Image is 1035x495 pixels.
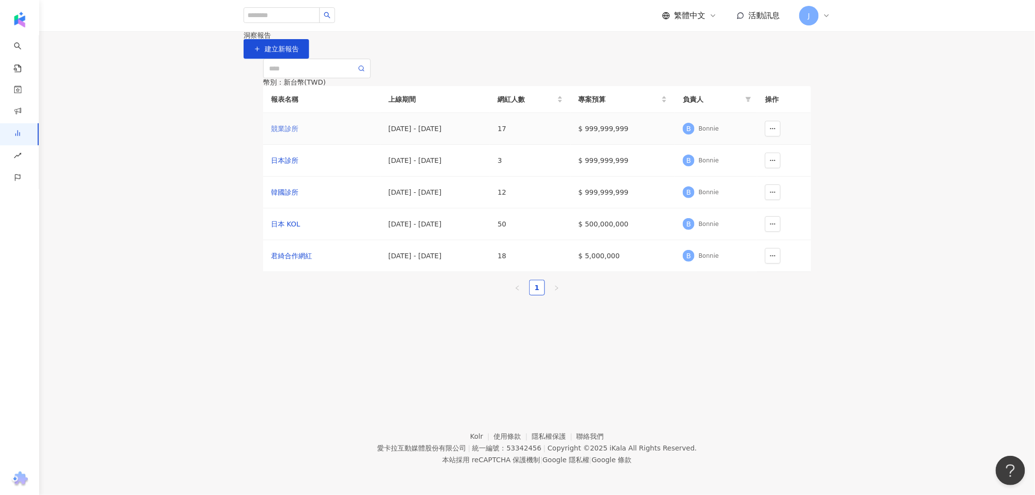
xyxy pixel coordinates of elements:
th: 網紅人數 [490,86,570,113]
span: B [687,219,692,229]
div: [DATE] - [DATE] [388,155,482,166]
div: Bonnie [698,188,719,197]
div: 愛卡拉互動媒體股份有限公司 [377,444,466,452]
a: 聯絡我們 [577,432,604,440]
img: chrome extension [10,472,29,487]
span: rise [14,146,22,168]
span: B [687,155,692,166]
div: Copyright © 2025 All Rights Reserved. [548,444,697,452]
span: B [687,187,692,198]
button: 建立新報告 [244,39,309,59]
div: [DATE] - [DATE] [388,219,482,229]
span: filter [743,92,753,107]
a: 隱私權保護 [532,432,577,440]
th: 報表名稱 [263,86,381,113]
li: Next Page [549,280,564,295]
li: Previous Page [510,280,525,295]
span: right [554,285,560,291]
div: 幣別 ： 新台幣 ( TWD ) [263,78,811,86]
span: search [324,12,331,19]
button: right [549,280,564,295]
div: [DATE] - [DATE] [388,250,482,261]
div: 洞察報告 [244,31,831,39]
td: 17 [490,113,570,145]
span: | [540,456,543,464]
td: 50 [490,208,570,240]
a: 使用條款 [494,432,532,440]
th: 專案預算 [571,86,675,113]
li: 1 [529,280,545,295]
a: Google 條款 [592,456,632,464]
button: left [510,280,525,295]
td: 18 [490,240,570,272]
a: 君綺合作網紅 [271,250,373,261]
span: left [515,285,520,291]
a: 韓國診所 [271,187,373,198]
a: 日本診所 [271,155,373,166]
span: 繁體中文 [674,10,705,21]
div: [DATE] - [DATE] [388,123,482,134]
span: | [589,456,592,464]
div: [DATE] - [DATE] [388,187,482,198]
span: 本站採用 reCAPTCHA 保護機制 [442,454,631,466]
span: 活動訊息 [748,11,780,20]
span: 網紅人數 [497,94,555,105]
div: Bonnie [698,125,719,133]
span: B [687,250,692,261]
div: 統一編號：53342456 [472,444,541,452]
td: 3 [490,145,570,177]
iframe: Help Scout Beacon - Open [996,456,1025,485]
span: 負責人 [683,94,742,105]
div: Bonnie [698,220,719,228]
td: $ 999,999,999 [571,177,675,208]
span: 專案預算 [579,94,660,105]
span: B [687,123,692,134]
a: 日本 KOL [271,219,373,229]
span: 建立新報告 [265,45,299,53]
span: | [468,444,471,452]
span: | [543,444,546,452]
span: filter [745,96,751,102]
a: Google 隱私權 [542,456,589,464]
a: 1 [530,280,544,295]
div: Bonnie [698,157,719,165]
a: search [14,35,33,73]
span: J [808,10,810,21]
a: Kolr [470,432,494,440]
th: 操作 [757,86,811,113]
a: 競業診所 [271,123,373,134]
a: iKala [610,444,627,452]
td: 12 [490,177,570,208]
td: $ 500,000,000 [571,208,675,240]
img: logo icon [12,12,27,27]
div: Bonnie [698,252,719,260]
td: $ 999,999,999 [571,113,675,145]
th: 上線期間 [381,86,490,113]
td: $ 999,999,999 [571,145,675,177]
td: $ 5,000,000 [571,240,675,272]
